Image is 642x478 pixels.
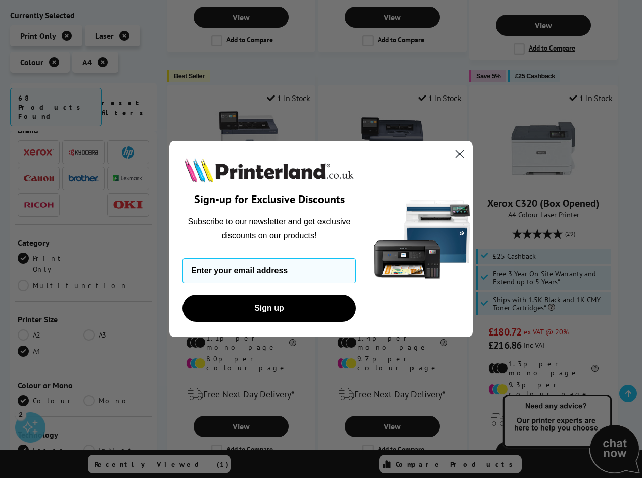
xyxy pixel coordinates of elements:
img: 5290a21f-4df8-4860-95f4-ea1e8d0e8904.png [372,141,473,338]
span: Subscribe to our newsletter and get exclusive discounts on our products! [188,217,351,240]
button: Close dialog [451,145,469,163]
input: Enter your email address [182,258,356,283]
span: Sign-up for Exclusive Discounts [194,192,345,206]
button: Sign up [182,295,356,322]
img: Printerland.co.uk [182,156,356,184]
